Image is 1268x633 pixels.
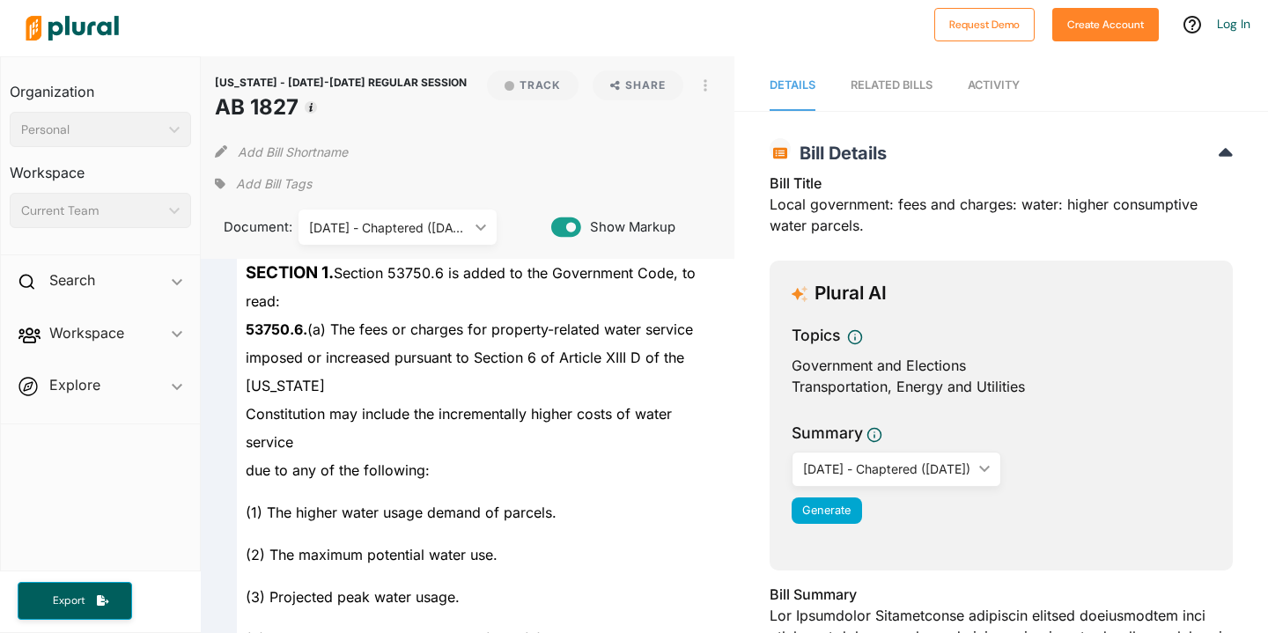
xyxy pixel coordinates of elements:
span: (1) The higher water usage demand of parcels. [246,504,557,521]
h3: Bill Summary [770,584,1233,605]
a: Activity [968,61,1020,111]
button: Add Bill Shortname [238,137,348,166]
button: Create Account [1052,8,1159,41]
h3: Plural AI [815,283,887,305]
span: Details [770,78,815,92]
div: [DATE] - Chaptered ([DATE]) [309,218,468,237]
button: Share [593,70,683,100]
button: Export [18,582,132,620]
span: (3) Projected peak water usage. [246,588,460,606]
span: [US_STATE] - [DATE]-[DATE] REGULAR SESSION [215,76,467,89]
h3: Bill Title [770,173,1233,194]
h1: AB 1827 [215,92,467,123]
span: Constitution may include the incrementally higher costs of water service [246,405,672,451]
span: Generate [802,504,851,517]
a: Create Account [1052,14,1159,33]
div: Local government: fees and charges: water: higher consumptive water parcels. [770,173,1233,247]
h3: Summary [792,422,863,445]
button: Request Demo [934,8,1035,41]
a: RELATED BILLS [851,61,933,111]
span: Show Markup [581,217,675,237]
span: Activity [968,78,1020,92]
span: (2) The maximum potential water use. [246,546,498,563]
div: Personal [21,121,162,139]
div: Tooltip anchor [303,99,319,115]
strong: SECTION 1. [246,262,334,283]
span: Document: [215,217,276,237]
span: Export [41,593,97,608]
div: Current Team [21,202,162,220]
span: imposed or increased pursuant to Section 6 of Article XIII D of the [US_STATE] [246,349,684,394]
a: Log In [1217,16,1250,32]
div: [DATE] - Chaptered ([DATE]) [803,460,972,478]
h3: Topics [792,324,840,347]
span: Add Bill Tags [236,175,312,193]
h2: Search [49,270,95,290]
span: (a) The fees or charges for property-related water service [246,320,693,338]
span: Bill Details [791,143,887,164]
a: Details [770,61,815,111]
div: RELATED BILLS [851,77,933,93]
h3: Workspace [10,147,191,186]
button: Generate [792,497,862,524]
div: Government and Elections [792,355,1211,376]
strong: 53750.6. [246,320,307,338]
a: Request Demo [934,14,1035,33]
span: Section 53750.6 is added to the Government Code, to read: [246,264,696,310]
button: Share [586,70,690,100]
div: Transportation, Energy and Utilities [792,376,1211,397]
span: due to any of the following: [246,461,430,479]
button: Track [487,70,579,100]
div: Add tags [215,171,312,197]
h3: Organization [10,66,191,105]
